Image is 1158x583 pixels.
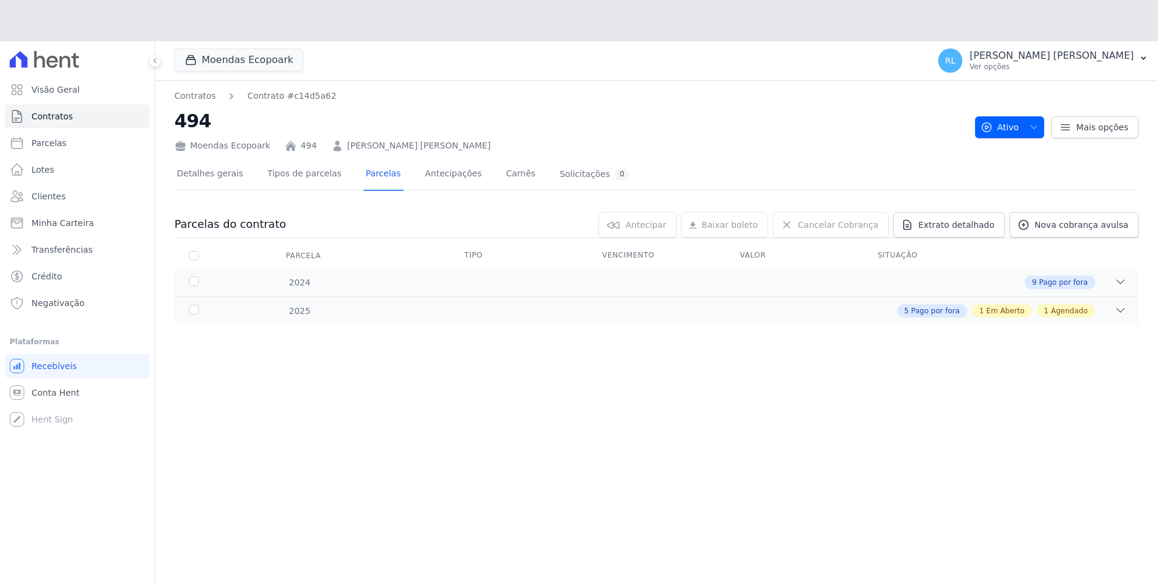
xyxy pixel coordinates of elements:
span: Pago por fora [1039,277,1088,288]
span: Clientes [31,190,65,202]
a: Nova cobrança avulsa [1010,212,1139,238]
a: [PERSON_NAME] [PERSON_NAME] [347,139,491,152]
a: Contratos [5,104,150,128]
div: Solicitações [560,168,629,180]
a: Parcelas [363,159,403,191]
span: Recebíveis [31,360,77,372]
button: Ativo [975,116,1045,138]
span: Lotes [31,164,55,176]
span: 1 [1044,305,1049,316]
nav: Breadcrumb [174,90,336,102]
span: Ativo [981,116,1019,138]
a: Solicitações0 [557,159,632,191]
a: Antecipações [423,159,485,191]
a: Transferências [5,238,150,262]
a: Detalhes gerais [174,159,246,191]
a: Crédito [5,264,150,288]
a: Clientes [5,184,150,208]
span: 1 [979,305,984,316]
a: Mais opções [1051,116,1139,138]
span: RL [945,56,956,65]
span: 5 [904,305,909,316]
th: Tipo [450,243,587,268]
a: Visão Geral [5,78,150,102]
span: Agendado [1051,305,1088,316]
div: Plataformas [10,335,145,349]
a: Carnês [503,159,538,191]
a: Negativação [5,291,150,315]
div: 0 [615,168,629,180]
span: Conta Hent [31,387,79,399]
div: Parcela [271,244,336,268]
span: 9 [1032,277,1037,288]
a: Conta Hent [5,381,150,405]
p: Ver opções [970,62,1134,72]
div: Moendas Ecopoark [174,139,270,152]
span: Nova cobrança avulsa [1034,219,1128,231]
button: Moendas Ecopoark [174,48,303,72]
h3: Parcelas do contrato [174,217,286,232]
p: [PERSON_NAME] [PERSON_NAME] [970,50,1134,62]
span: Pago por fora [911,305,959,316]
th: Vencimento [587,243,725,268]
span: Em Aberto [986,305,1024,316]
a: 494 [300,139,317,152]
th: Valor [726,243,863,268]
span: Visão Geral [31,84,80,96]
span: Transferências [31,244,93,256]
a: Contratos [174,90,216,102]
a: Lotes [5,158,150,182]
nav: Breadcrumb [174,90,965,102]
span: Mais opções [1076,121,1128,133]
a: Tipos de parcelas [265,159,344,191]
th: Situação [863,243,1001,268]
span: Extrato detalhado [918,219,994,231]
span: Crédito [31,270,62,282]
a: Minha Carteira [5,211,150,235]
span: Minha Carteira [31,217,94,229]
span: Parcelas [31,137,67,149]
h2: 494 [174,107,965,135]
a: Extrato detalhado [893,212,1005,238]
button: RL [PERSON_NAME] [PERSON_NAME] Ver opções [928,44,1158,78]
iframe: Intercom live chat [12,542,41,571]
span: Contratos [31,110,73,122]
a: Recebíveis [5,354,150,378]
span: Negativação [31,297,85,309]
a: Parcelas [5,131,150,155]
a: Contrato #c14d5a62 [247,90,336,102]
